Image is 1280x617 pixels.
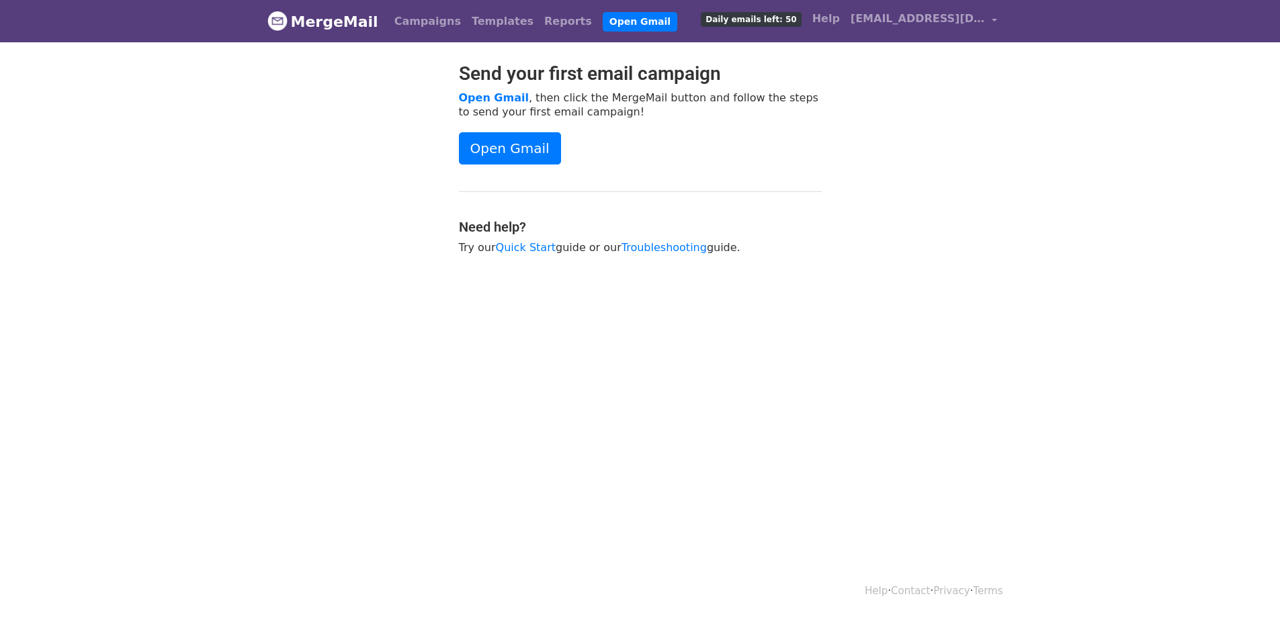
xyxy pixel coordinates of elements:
a: Contact [891,585,930,597]
a: Help [807,5,845,32]
a: Quick Start [496,241,556,254]
span: Daily emails left: 50 [701,12,801,27]
a: Templates [466,8,539,35]
p: , then click the MergeMail button and follow the steps to send your first email campaign! [459,91,822,119]
a: Help [865,585,888,597]
a: MergeMail [267,7,378,36]
span: [EMAIL_ADDRESS][DOMAIN_NAME] [851,11,985,27]
a: Open Gmail [603,12,677,32]
a: Daily emails left: 50 [695,5,806,32]
a: Terms [973,585,1002,597]
a: Troubleshooting [622,241,707,254]
a: Open Gmail [459,91,529,104]
h4: Need help? [459,219,822,235]
a: Campaigns [389,8,466,35]
a: [EMAIL_ADDRESS][DOMAIN_NAME] [845,5,1002,37]
a: Reports [539,8,597,35]
a: Open Gmail [459,132,561,164]
iframe: Chat Widget [1213,553,1280,617]
a: Privacy [933,585,970,597]
img: MergeMail logo [267,11,288,31]
p: Try our guide or our guide. [459,240,822,254]
h2: Send your first email campaign [459,62,822,85]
